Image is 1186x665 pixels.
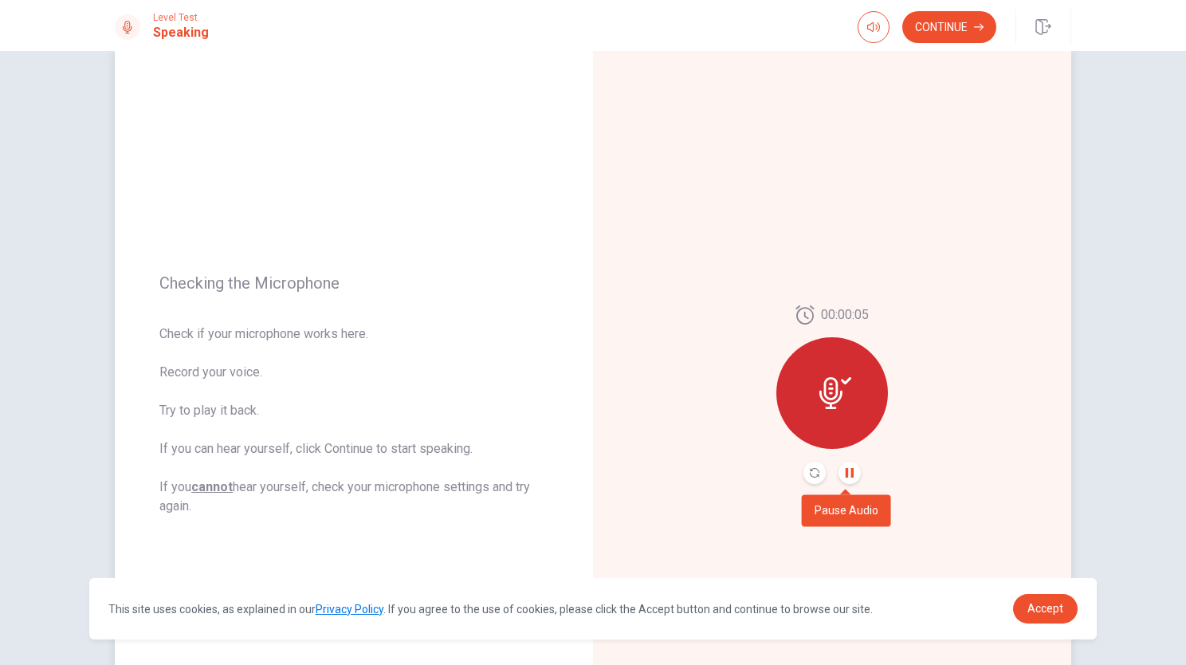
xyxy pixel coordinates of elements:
h1: Speaking [153,23,209,42]
div: Pause Audio [802,494,891,526]
a: Privacy Policy [316,603,383,616]
span: Accept [1027,602,1063,615]
a: dismiss cookie message [1013,594,1078,624]
button: Record Again [803,462,826,484]
button: Continue [902,11,996,43]
span: Check if your microphone works here. Record your voice. Try to play it back. If you can hear your... [159,325,548,516]
span: Checking the Microphone [159,273,548,293]
u: cannot [191,479,233,494]
span: Level Test [153,12,209,23]
div: cookieconsent [89,578,1098,639]
span: 00:00:05 [821,305,869,325]
button: Pause Audio [838,462,861,484]
span: This site uses cookies, as explained in our . If you agree to the use of cookies, please click th... [108,603,873,616]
